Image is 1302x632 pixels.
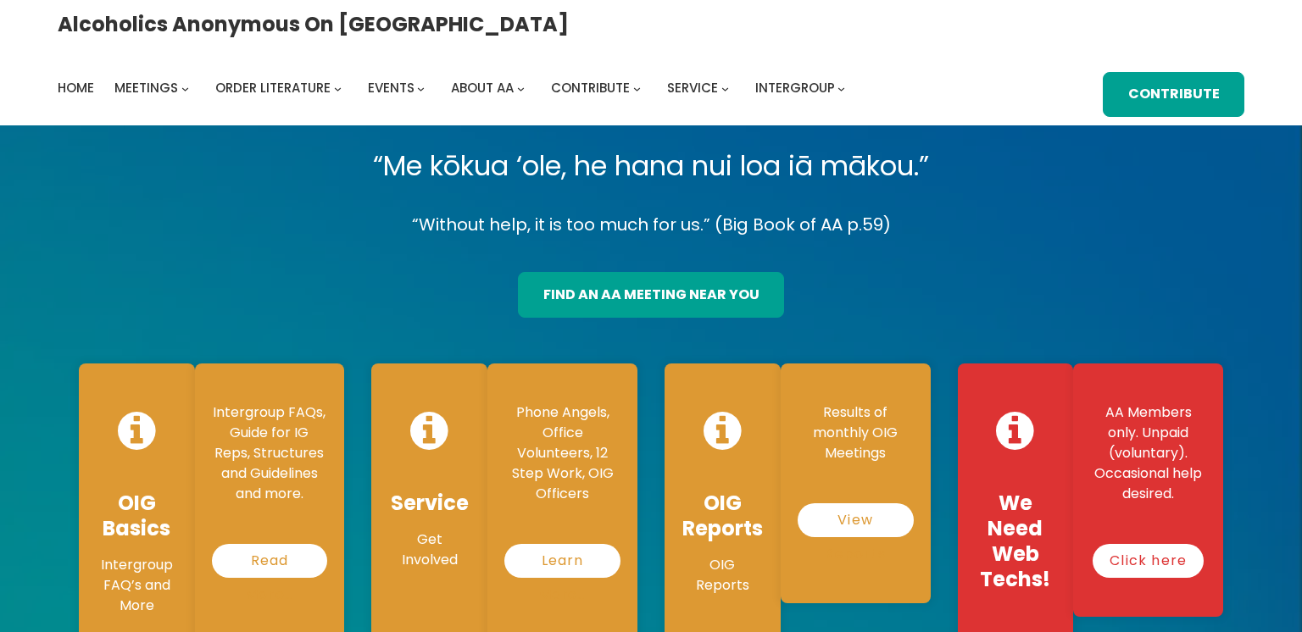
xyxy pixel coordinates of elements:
[58,6,569,42] a: Alcoholics Anonymous on [GEOGRAPHIC_DATA]
[798,402,914,463] p: Results of monthly OIG Meetings
[388,491,470,516] h4: Service
[212,402,328,504] p: Intergroup FAQs, Guide for IG Reps, Structures and Guidelines and more.
[667,76,718,100] a: Service
[551,76,630,100] a: Contribute
[1103,72,1244,117] a: Contribute
[368,76,415,100] a: Events
[215,79,331,97] span: Order Literature
[1090,402,1206,504] p: AA Members only. Unpaid (voluntary). Occasional help desired.
[518,272,784,317] a: find an aa meeting near you
[975,491,1057,592] h4: We Need Web Techs!
[96,555,178,616] p: Intergroup FAQ’s and More
[451,76,514,100] a: About AA
[114,79,178,97] span: Meetings
[181,85,189,92] button: Meetings submenu
[451,79,514,97] span: About AA
[682,555,764,596] p: OIG Reports
[682,491,764,541] h4: OIG Reports
[212,544,328,578] a: Read More…
[417,85,425,92] button: Events submenu
[65,142,1237,190] p: “Me kōkua ‘ole, he hana nui loa iā mākou.”
[633,85,641,92] button: Contribute submenu
[755,76,835,100] a: Intergroup
[368,79,415,97] span: Events
[551,79,630,97] span: Contribute
[504,544,620,578] a: Learn More…
[517,85,525,92] button: About AA submenu
[667,79,718,97] span: Service
[837,85,845,92] button: Intergroup submenu
[388,529,470,570] p: Get Involved
[1093,544,1204,578] a: Click here
[96,491,178,541] h4: OIG Basics
[721,85,729,92] button: Service submenu
[58,79,94,97] span: Home
[114,76,178,100] a: Meetings
[58,76,851,100] nav: Intergroup
[504,402,620,504] p: Phone Angels, Office Volunteers, 12 Step Work, OIG Officers
[65,210,1237,240] p: “Without help, it is too much for us.” (Big Book of AA p.59)
[334,85,342,92] button: Order Literature submenu
[755,79,835,97] span: Intergroup
[798,503,914,537] a: View Reports
[58,76,94,100] a: Home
